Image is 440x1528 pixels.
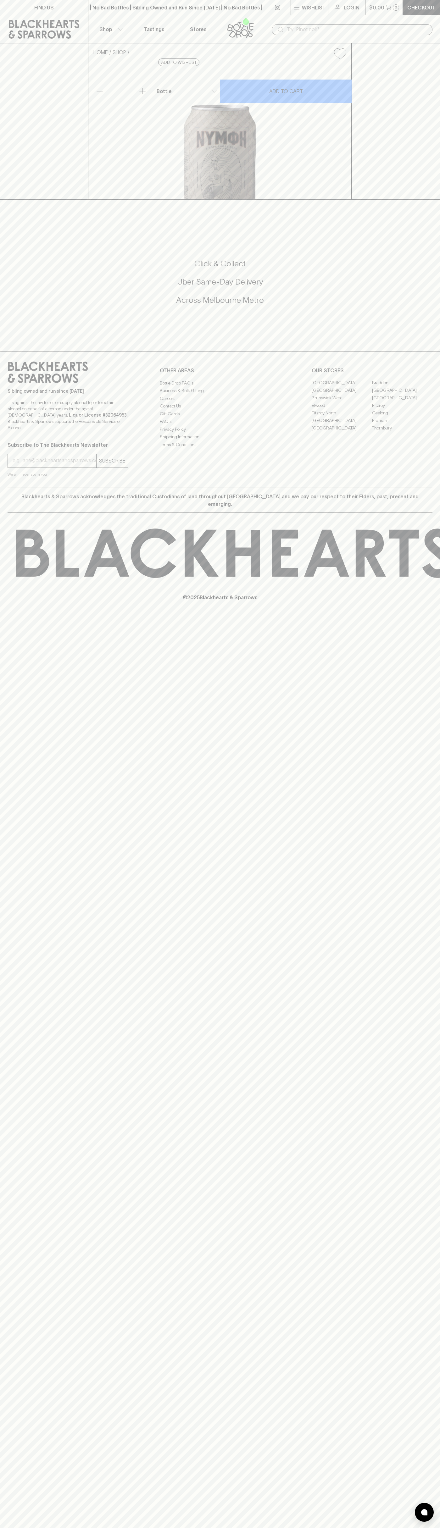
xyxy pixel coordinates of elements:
p: We will never spam you [8,471,128,478]
p: Stores [190,25,206,33]
a: Thornbury [372,424,432,432]
a: FAQ's [160,418,281,425]
a: Fitzroy [372,402,432,409]
a: [GEOGRAPHIC_DATA] [312,379,372,387]
a: HOME [93,49,108,55]
a: Brunswick West [312,394,372,402]
h5: Across Melbourne Metro [8,295,432,305]
p: Login [344,4,359,11]
a: Terms & Conditions [160,441,281,448]
a: Contact Us [160,402,281,410]
p: $0.00 [369,4,384,11]
a: SHOP [113,49,126,55]
a: Geelong [372,409,432,417]
a: [GEOGRAPHIC_DATA] [312,424,372,432]
button: Add to wishlist [331,46,349,62]
p: Shop [99,25,112,33]
p: Tastings [144,25,164,33]
a: Business & Bulk Gifting [160,387,281,395]
a: [GEOGRAPHIC_DATA] [372,394,432,402]
p: ADD TO CART [269,87,303,95]
p: Wishlist [302,4,326,11]
button: ADD TO CART [220,80,352,103]
a: Privacy Policy [160,425,281,433]
p: FIND US [34,4,54,11]
a: Braddon [372,379,432,387]
div: Bottle [154,85,220,97]
button: Shop [88,15,132,43]
p: Subscribe to The Blackhearts Newsletter [8,441,128,449]
strong: Liquor License #32064953 [69,412,127,418]
p: Bottle [157,87,172,95]
p: Checkout [407,4,436,11]
a: [GEOGRAPHIC_DATA] [372,387,432,394]
a: Stores [176,15,220,43]
a: [GEOGRAPHIC_DATA] [312,387,372,394]
a: Careers [160,395,281,402]
div: Call to action block [8,233,432,339]
a: Fitzroy North [312,409,372,417]
p: SUBSCRIBE [99,457,125,464]
p: It is against the law to sell or supply alcohol to, or to obtain alcohol on behalf of a person un... [8,399,128,431]
p: Sibling owned and run since [DATE] [8,388,128,394]
button: SUBSCRIBE [97,454,128,468]
button: Add to wishlist [158,58,199,66]
input: e.g. jane@blackheartsandsparrows.com.au [13,456,96,466]
h5: Click & Collect [8,258,432,269]
a: [GEOGRAPHIC_DATA] [312,417,372,424]
h5: Uber Same-Day Delivery [8,277,432,287]
a: Prahran [372,417,432,424]
p: OUR STORES [312,367,432,374]
p: OTHER AREAS [160,367,281,374]
input: Try "Pinot noir" [287,25,427,35]
img: 35407.png [88,64,351,199]
p: 0 [395,6,397,9]
a: Gift Cards [160,410,281,418]
p: Blackhearts & Sparrows acknowledges the traditional Custodians of land throughout [GEOGRAPHIC_DAT... [12,493,428,508]
a: Tastings [132,15,176,43]
a: Elwood [312,402,372,409]
a: Bottle Drop FAQ's [160,379,281,387]
img: bubble-icon [421,1509,427,1515]
a: Shipping Information [160,433,281,441]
